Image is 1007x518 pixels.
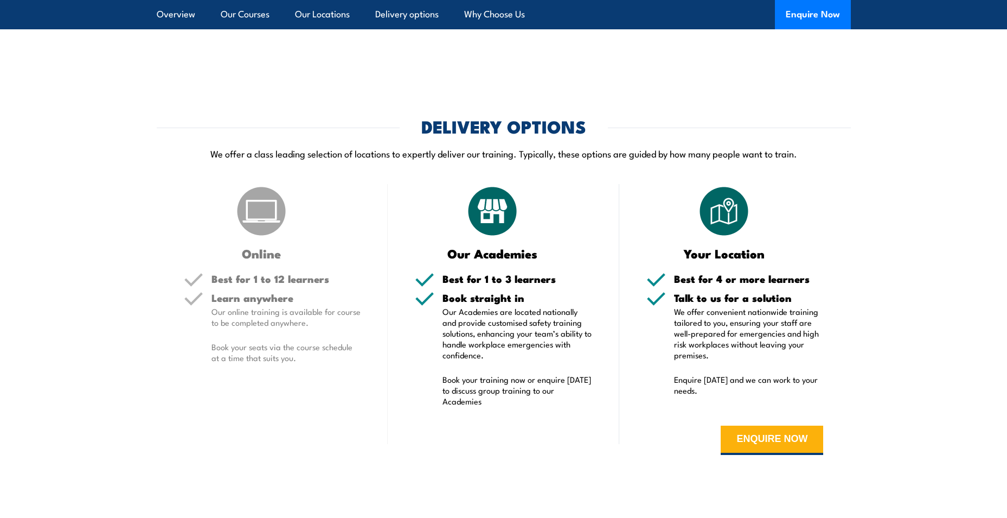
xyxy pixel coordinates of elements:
p: Book your seats via the course schedule at a time that suits you. [211,342,361,363]
button: ENQUIRE NOW [721,426,823,455]
h3: Online [184,247,339,260]
p: Our online training is available for course to be completed anywhere. [211,306,361,328]
p: Book your training now or enquire [DATE] to discuss group training to our Academies [442,374,592,407]
h5: Best for 4 or more learners [674,274,824,284]
p: Enquire [DATE] and we can work to your needs. [674,374,824,396]
h5: Learn anywhere [211,293,361,303]
h3: Your Location [646,247,802,260]
h5: Talk to us for a solution [674,293,824,303]
h3: Our Academies [415,247,570,260]
h5: Best for 1 to 12 learners [211,274,361,284]
h5: Best for 1 to 3 learners [442,274,592,284]
p: We offer convenient nationwide training tailored to you, ensuring your staff are well-prepared fo... [674,306,824,361]
p: Our Academies are located nationally and provide customised safety training solutions, enhancing ... [442,306,592,361]
h2: DELIVERY OPTIONS [421,118,586,134]
h5: Book straight in [442,293,592,303]
p: We offer a class leading selection of locations to expertly deliver our training. Typically, thes... [157,147,851,160]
